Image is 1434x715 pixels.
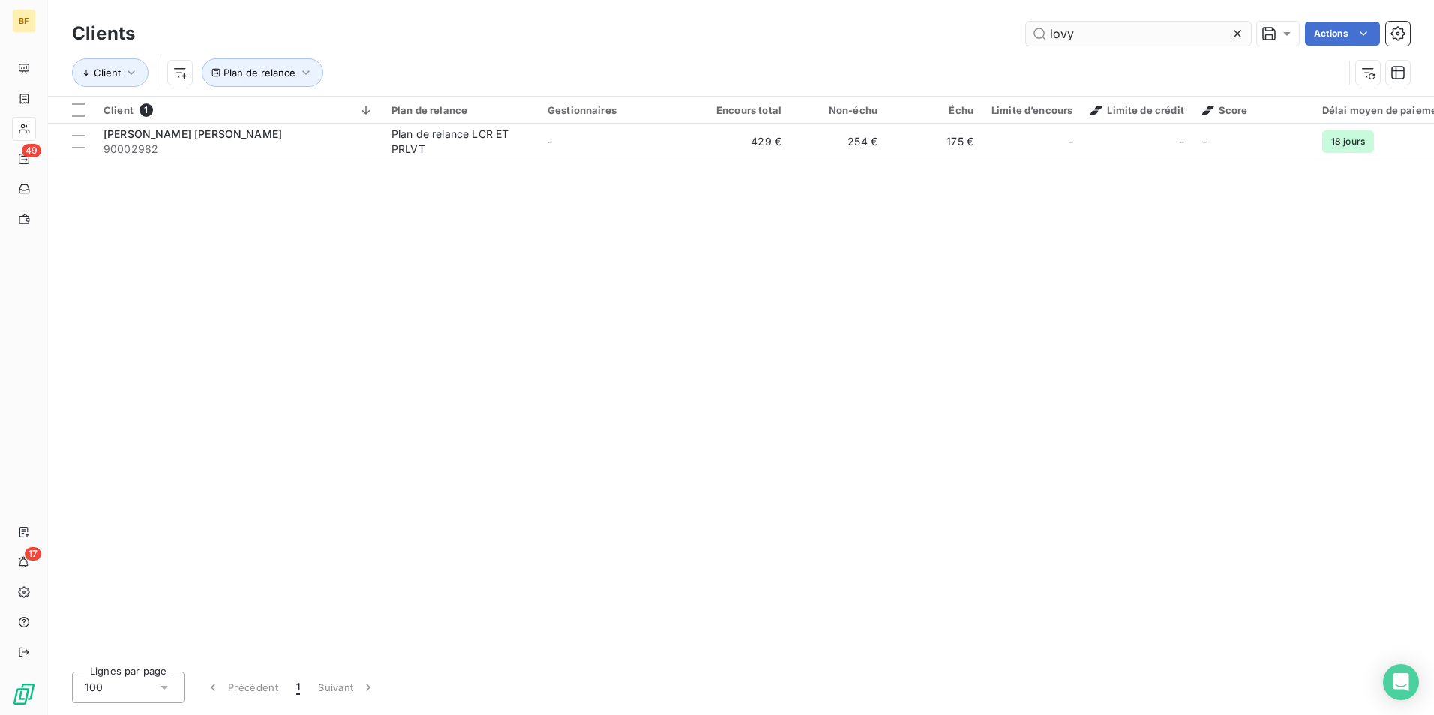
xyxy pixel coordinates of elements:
span: [PERSON_NAME] [PERSON_NAME] [103,127,282,140]
div: Limite d’encours [991,104,1072,116]
button: Actions [1305,22,1380,46]
span: Score [1202,104,1248,116]
button: Plan de relance [202,58,323,87]
div: Gestionnaires [547,104,685,116]
span: 49 [22,144,41,157]
div: Open Intercom Messenger [1383,664,1419,700]
div: Échu [895,104,973,116]
input: Rechercher [1026,22,1251,46]
td: 175 € [886,124,982,160]
span: 1 [139,103,153,117]
div: Plan de relance LCR ET PRLVT [391,127,529,157]
span: Client [94,67,121,79]
h3: Clients [72,20,135,47]
span: 17 [25,547,41,561]
button: Précédent [196,672,287,703]
span: - [1180,134,1184,149]
div: Plan de relance [391,104,529,116]
span: Client [103,104,133,116]
button: 1 [287,672,309,703]
span: 1 [296,680,300,695]
button: Client [72,58,148,87]
span: - [547,135,552,148]
span: 90002982 [103,142,373,157]
button: Suivant [309,672,385,703]
span: - [1068,134,1072,149]
div: Encours total [703,104,781,116]
td: 429 € [694,124,790,160]
img: Logo LeanPay [12,682,36,706]
span: 18 jours [1322,130,1374,153]
span: Plan de relance [223,67,295,79]
td: 254 € [790,124,886,160]
div: Non-échu [799,104,877,116]
span: - [1202,135,1207,148]
a: 49 [12,147,35,171]
span: Limite de crédit [1090,104,1183,116]
div: BF [12,9,36,33]
span: 100 [85,680,103,695]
